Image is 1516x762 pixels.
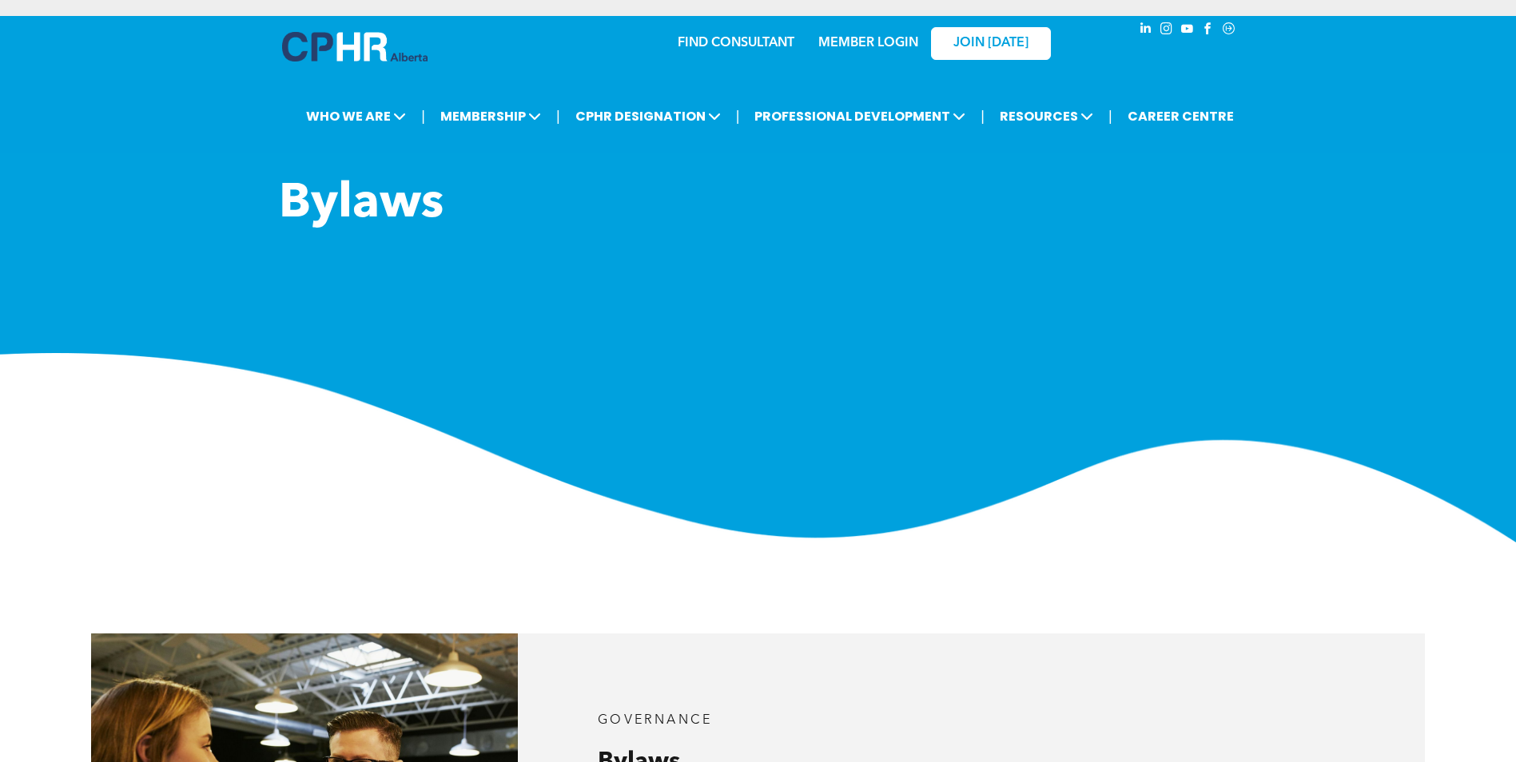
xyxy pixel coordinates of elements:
a: FIND CONSULTANT [678,37,794,50]
a: CAREER CENTRE [1123,101,1239,131]
img: A blue and white logo for cp alberta [282,32,428,62]
a: facebook [1200,20,1217,42]
span: WHO WE ARE [301,101,411,131]
span: CPHR DESIGNATION [571,101,726,131]
li: | [1108,100,1112,133]
a: instagram [1158,20,1176,42]
li: | [421,100,425,133]
a: Social network [1220,20,1238,42]
span: JOIN [DATE] [953,36,1029,51]
span: Bylaws [279,181,444,228]
a: MEMBER LOGIN [818,37,918,50]
span: RESOURCES [995,101,1098,131]
a: JOIN [DATE] [931,27,1051,60]
a: linkedin [1137,20,1155,42]
a: youtube [1179,20,1196,42]
span: PROFESSIONAL DEVELOPMENT [750,101,970,131]
span: MEMBERSHIP [436,101,546,131]
li: | [736,100,740,133]
li: | [556,100,560,133]
li: | [981,100,985,133]
span: GOVERNANCE [598,714,712,727]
